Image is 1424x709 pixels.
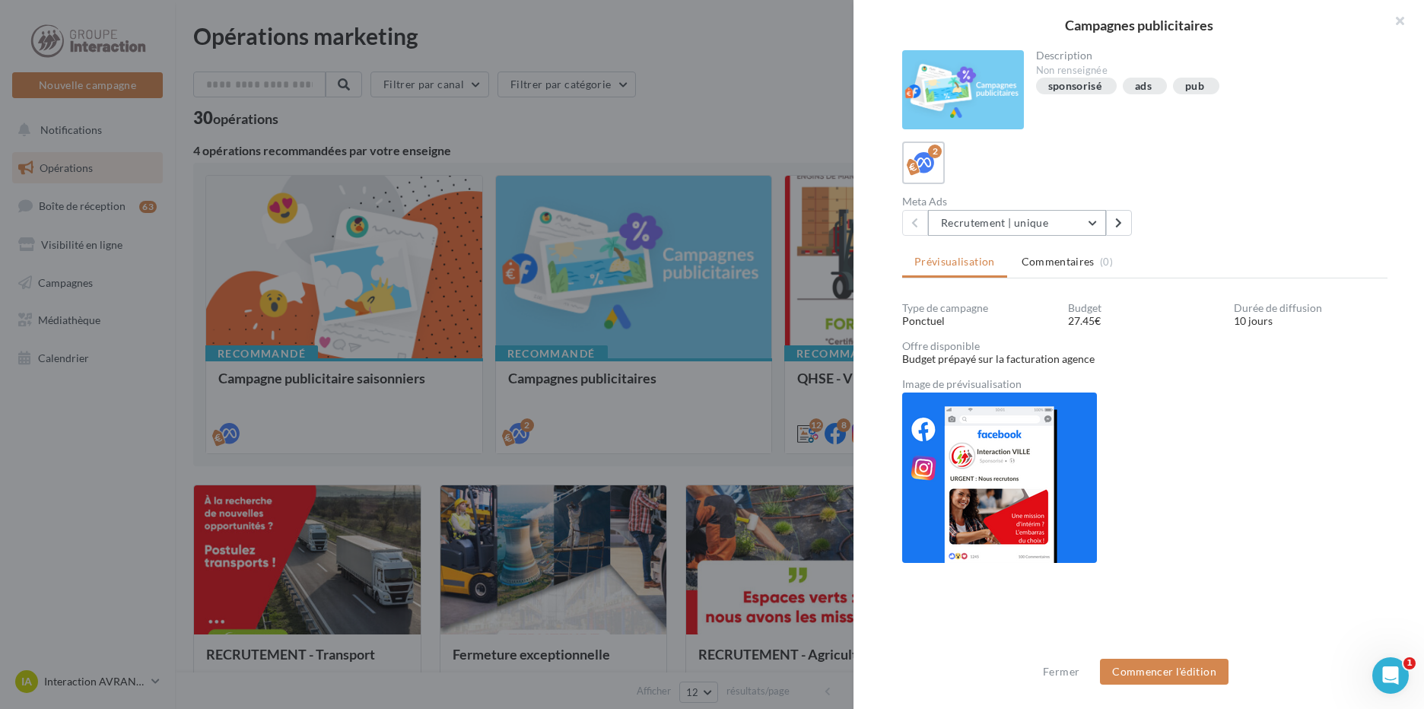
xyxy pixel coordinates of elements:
[902,351,1387,367] div: Budget prépayé sur la facturation agence
[902,303,1056,313] div: Type de campagne
[1403,657,1416,669] span: 1
[1068,303,1222,313] div: Budget
[902,196,1139,207] div: Meta Ads
[1185,81,1204,92] div: pub
[1048,81,1102,92] div: sponsorisé
[902,341,1387,351] div: Offre disponible
[1068,313,1222,329] div: 27.45€
[1100,659,1229,685] button: Commencer l'édition
[1036,50,1376,61] div: Description
[1372,657,1409,694] iframe: Intercom live chat
[1036,64,1376,78] div: Non renseignée
[928,145,942,158] div: 2
[902,379,1387,389] div: Image de prévisualisation
[878,18,1400,32] div: Campagnes publicitaires
[1037,663,1085,681] button: Fermer
[1234,303,1387,313] div: Durée de diffusion
[902,393,1097,563] img: 008b87f00d921ddecfa28f1c35eec23d.png
[1022,254,1095,269] span: Commentaires
[1100,256,1113,268] span: (0)
[1234,313,1387,329] div: 10 jours
[928,210,1106,236] button: Recrutement | unique
[1135,81,1152,92] div: ads
[902,313,1056,329] div: Ponctuel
